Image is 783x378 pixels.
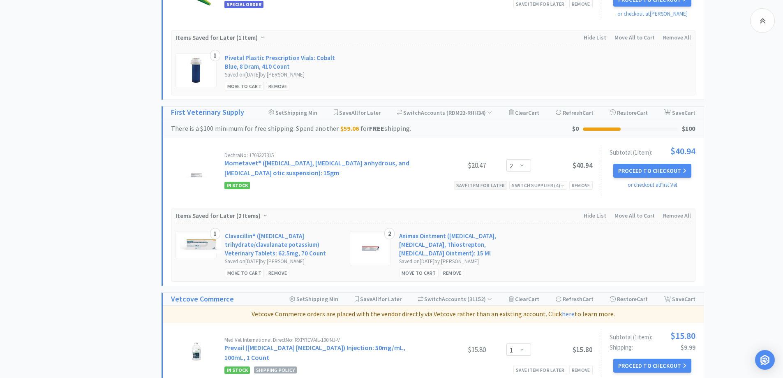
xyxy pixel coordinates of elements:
[528,109,539,116] span: Cart
[509,107,539,119] div: Clear
[289,293,338,305] div: Shipping Min
[238,212,259,220] span: 2 Items
[610,146,695,155] div: Subtotal ( 1 item ):
[339,109,381,116] span: Save for Later
[399,269,439,277] div: Move to Cart
[454,181,508,190] div: Save item for later
[224,343,405,362] a: Prevail ([MEDICAL_DATA] [MEDICAL_DATA]) Injection: 50mg/mL, 100mL, 1 Count
[340,124,359,132] strong: $59.06
[224,1,263,8] span: Special Order
[684,295,695,303] span: Cart
[582,109,594,116] span: Cart
[614,34,655,41] span: Move All to Cart
[637,109,648,116] span: Cart
[614,212,655,219] span: Move All to Cart
[399,232,516,257] a: Animax Ointment ([MEDICAL_DATA], [MEDICAL_DATA], Thiostrepton, [MEDICAL_DATA] Ointment): 15 Ml
[225,269,264,277] div: Move to Cart
[628,181,677,188] a: or checkout at First Vet
[584,34,606,41] span: Hide List
[424,160,486,170] div: $20.47
[399,257,516,266] div: Saved on [DATE] by [PERSON_NAME]
[513,366,567,374] div: Save item for later
[610,331,695,340] div: Subtotal ( 1 item ):
[418,293,492,305] div: Accounts
[684,109,695,116] span: Cart
[224,337,424,343] div: Med Vet International Direct No: RXPREVAIL-100INJ-V
[424,295,442,303] span: Switch
[509,293,539,305] div: Clear
[569,181,593,190] div: Remove
[171,107,244,118] a: First Veterinary Supply
[617,10,688,17] a: or checkout at [PERSON_NAME]
[582,295,594,303] span: Cart
[266,269,289,277] div: Remove
[663,34,691,41] span: Remove All
[610,293,648,305] div: Restore
[210,50,220,61] div: 1
[182,153,211,181] img: fab85ef4ce78437c8c9d50c07e0a24d4_727072.jpeg
[670,331,695,340] span: $15.80
[569,366,593,374] div: Remove
[556,107,594,119] div: Refresh
[180,236,221,254] img: 050ee29f85c74ea18837c17361fcbb82_454534.jpeg
[573,161,593,170] span: $40.94
[171,123,572,134] div: There is a $100 minimum for free shipping. Spend another for shipping.
[225,53,342,71] a: Pivetal Plastic Prescription Vials: Cobalt Blue, 8 Dram, 410 Count
[663,212,691,219] span: Remove All
[572,123,579,134] div: $0
[424,345,486,355] div: $15.80
[224,182,250,189] span: In Stock
[176,212,263,220] span: Items Saved for Later ( )
[664,107,695,119] div: Save
[166,309,700,320] p: Vetcove Commerce orders are placed with the vendor directly via Vetcove rather than an existing a...
[254,366,297,373] span: Shipping Policy
[397,107,492,119] div: Accounts
[664,293,695,305] div: Save
[584,212,606,219] span: Hide List
[351,109,358,116] span: All
[360,295,402,303] span: Save for Later
[755,350,775,370] div: Open Intercom Messenger
[176,34,260,42] span: Items Saved for Later ( )
[225,82,264,90] div: Move to Cart
[225,232,342,257] a: Clavacillin® ([MEDICAL_DATA] trihydrate/clavulanate potassium) Veterinary Tablets: 62.5mg, 70 Count
[441,269,464,277] div: Remove
[466,295,492,303] span: ( 31152 )
[225,71,342,79] div: Saved on [DATE] by [PERSON_NAME]
[369,124,384,132] strong: FREE
[224,366,250,374] span: In Stock
[528,295,539,303] span: Cart
[210,228,220,239] div: 1
[384,228,395,239] div: 2
[224,153,424,158] div: Dechra No: 1703327315
[358,236,383,261] img: b980d4b56fc645479a8374e62cfacaf5_144257.jpeg
[238,34,256,42] span: 1 Item
[225,257,342,266] div: Saved on [DATE] by [PERSON_NAME]
[171,293,234,305] a: Vetcove Commerce
[556,293,594,305] div: Refresh
[224,159,409,177] a: Mometavet® ([MEDICAL_DATA], [MEDICAL_DATA] anhydrous, and [MEDICAL_DATA] otic suspension): 15gm
[613,359,691,373] button: Proceed to Checkout
[610,107,648,119] div: Restore
[268,107,317,119] div: Shipping Min
[182,337,211,366] img: 09273c43717f423b89d5f821f352ed60.png
[296,295,305,303] span: Set
[670,146,695,155] span: $40.94
[637,295,648,303] span: Cart
[266,82,289,90] div: Remove
[512,181,564,189] div: Switch Supplier ( 4 )
[275,109,284,116] span: Set
[372,295,379,303] span: All
[681,343,695,351] span: $9.99
[403,109,421,116] span: Switch
[562,310,575,318] a: here
[184,58,208,83] img: 25dbe1dfaff64b1895f7ef327617d4ac_378107.jpeg
[445,109,492,116] span: ( RDM23-RHH34 )
[573,345,593,354] span: $15.80
[610,344,695,350] div: Shipping:
[613,164,691,178] button: Proceed to Checkout
[682,123,695,134] div: $100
